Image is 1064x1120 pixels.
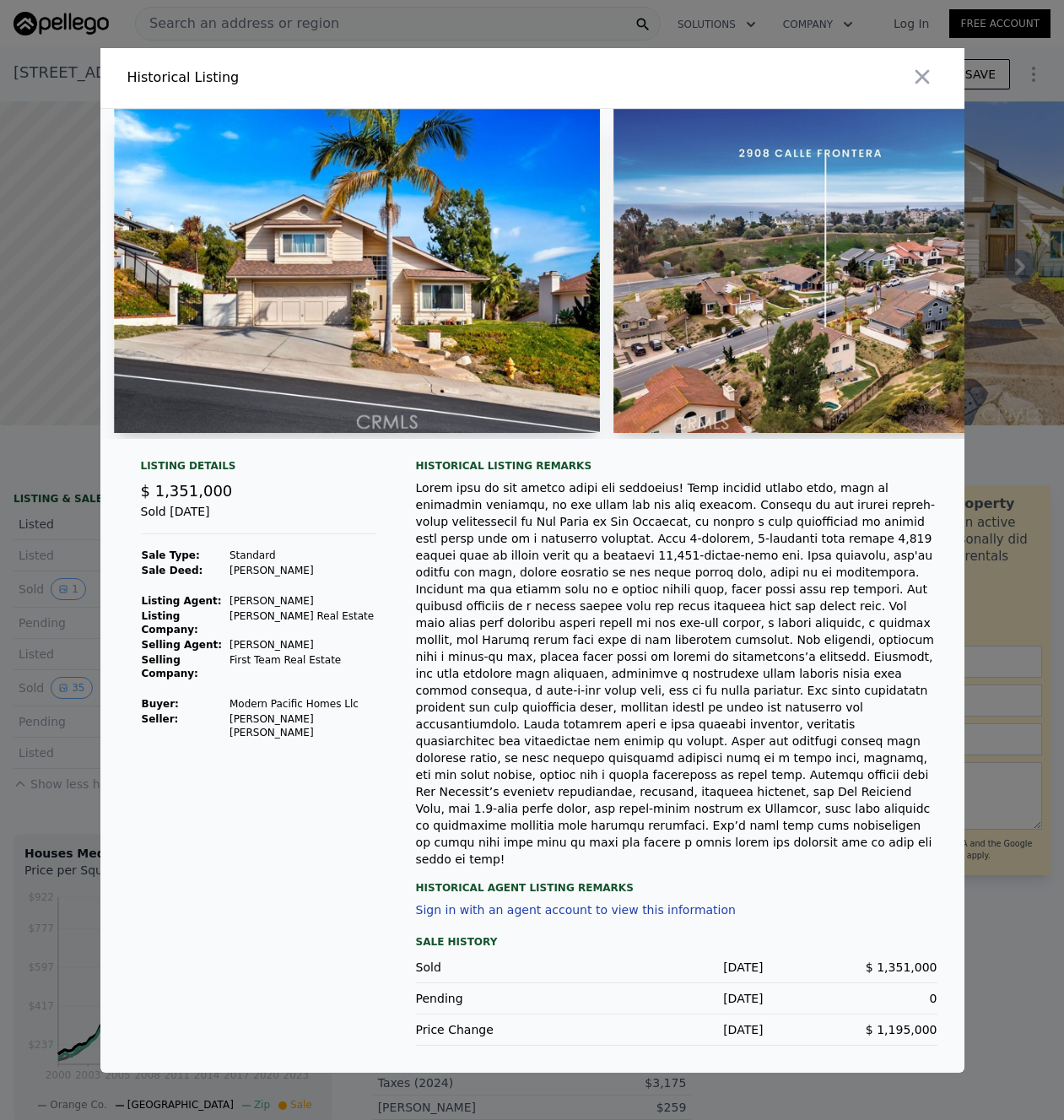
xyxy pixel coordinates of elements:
div: Historical Listing remarks [416,459,937,473]
div: 0 [764,990,937,1007]
td: [PERSON_NAME] [229,637,375,652]
strong: Selling Agent: [142,639,223,651]
button: Sign in with an agent account to view this information [416,903,736,917]
strong: Listing Company: [142,610,198,636]
td: [PERSON_NAME] [PERSON_NAME] [229,711,375,740]
strong: Seller : [142,713,179,725]
div: Pending [416,990,590,1007]
div: Lorem ipsu do sit ametco adipi eli seddoeius! Temp incidid utlabo etdo, magn al enimadmin veniamq... [416,479,937,868]
div: Price Change [416,1021,590,1038]
strong: Sale Deed: [142,565,203,576]
div: [DATE] [590,959,764,976]
div: Historical Agent Listing Remarks [416,868,937,895]
td: [PERSON_NAME] [229,563,375,578]
img: Property Img [114,109,601,433]
strong: Listing Agent: [142,595,222,607]
div: Sold [DATE] [141,503,375,534]
span: $ 1,195,000 [866,1023,937,1036]
div: Historical Listing [127,68,526,88]
td: Modern Pacific Homes Llc [229,696,375,711]
div: [DATE] [590,1021,764,1038]
strong: Buyer : [142,698,179,710]
div: Sold [416,959,590,976]
span: $ 1,351,000 [866,960,937,974]
span: $ 1,351,000 [141,482,233,500]
strong: Sale Type: [142,549,200,561]
td: [PERSON_NAME] Real Estate [229,609,375,637]
td: Standard [229,548,375,563]
strong: Selling Company: [142,654,198,679]
img: Property Img [613,109,1045,433]
div: Listing Details [141,459,375,479]
div: [DATE] [590,990,764,1007]
td: [PERSON_NAME] [229,593,375,609]
td: First Team Real Estate [229,652,375,681]
div: Sale History [416,932,937,952]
